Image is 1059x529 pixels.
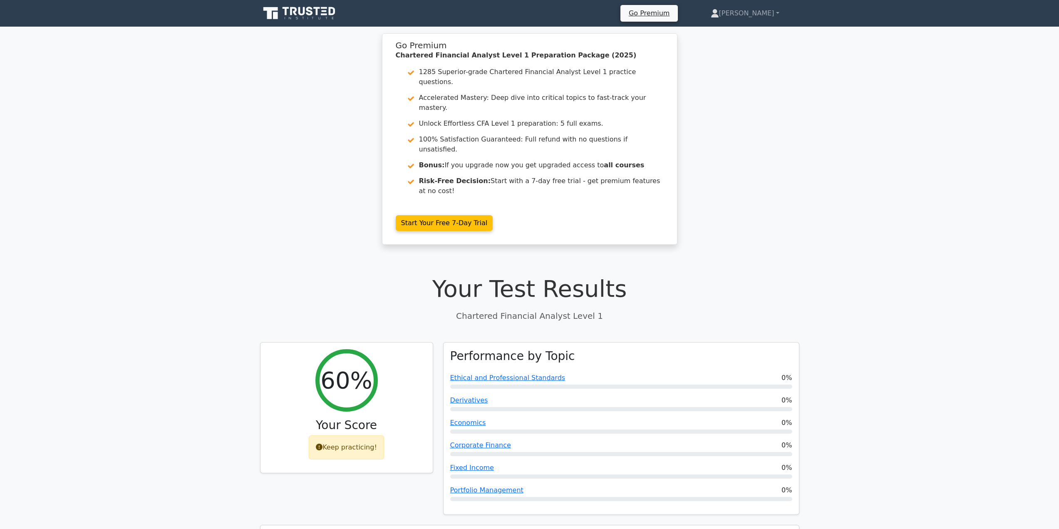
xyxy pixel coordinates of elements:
[396,215,493,231] a: Start Your Free 7-Day Trial
[260,275,799,303] h1: Your Test Results
[781,373,792,383] span: 0%
[450,374,565,382] a: Ethical and Professional Standards
[309,435,384,459] div: Keep practicing!
[781,395,792,405] span: 0%
[781,418,792,428] span: 0%
[267,418,426,432] h3: Your Score
[781,440,792,450] span: 0%
[691,5,799,22] a: [PERSON_NAME]
[260,310,799,322] p: Chartered Financial Analyst Level 1
[781,463,792,473] span: 0%
[450,349,575,363] h3: Performance by Topic
[320,366,372,394] h2: 60%
[450,486,523,494] a: Portfolio Management
[624,7,675,19] a: Go Premium
[450,464,494,472] a: Fixed Income
[450,396,488,404] a: Derivatives
[781,485,792,495] span: 0%
[450,419,486,427] a: Economics
[450,441,511,449] a: Corporate Finance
